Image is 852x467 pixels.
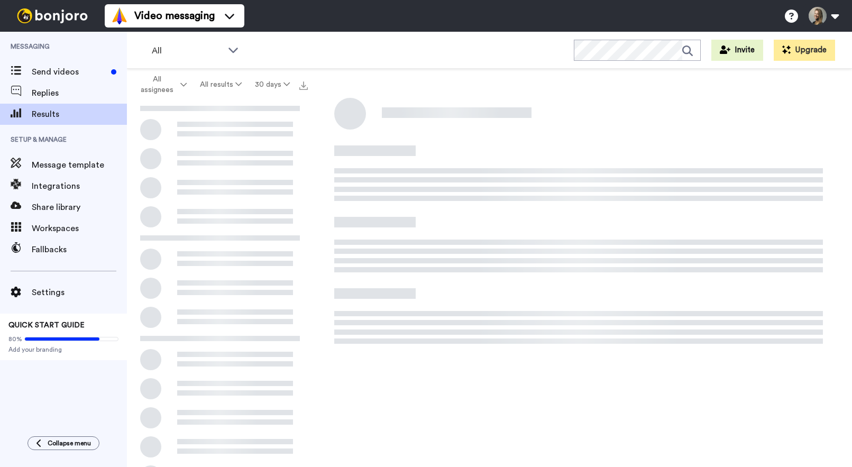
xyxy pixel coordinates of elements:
[32,201,127,214] span: Share library
[13,8,92,23] img: bj-logo-header-white.svg
[194,75,249,94] button: All results
[299,81,308,90] img: export.svg
[248,75,296,94] button: 30 days
[296,77,311,93] button: Export all results that match these filters now.
[8,335,22,343] span: 80%
[32,286,127,299] span: Settings
[32,108,127,121] span: Results
[111,7,128,24] img: vm-color.svg
[28,436,99,450] button: Collapse menu
[135,74,178,95] span: All assignees
[32,222,127,235] span: Workspaces
[32,66,107,78] span: Send videos
[32,87,127,99] span: Replies
[711,40,763,61] button: Invite
[48,439,91,447] span: Collapse menu
[8,322,85,329] span: QUICK START GUIDE
[129,70,194,99] button: All assignees
[774,40,835,61] button: Upgrade
[152,44,223,57] span: All
[32,159,127,171] span: Message template
[134,8,215,23] span: Video messaging
[32,243,127,256] span: Fallbacks
[8,345,118,354] span: Add your branding
[32,180,127,193] span: Integrations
